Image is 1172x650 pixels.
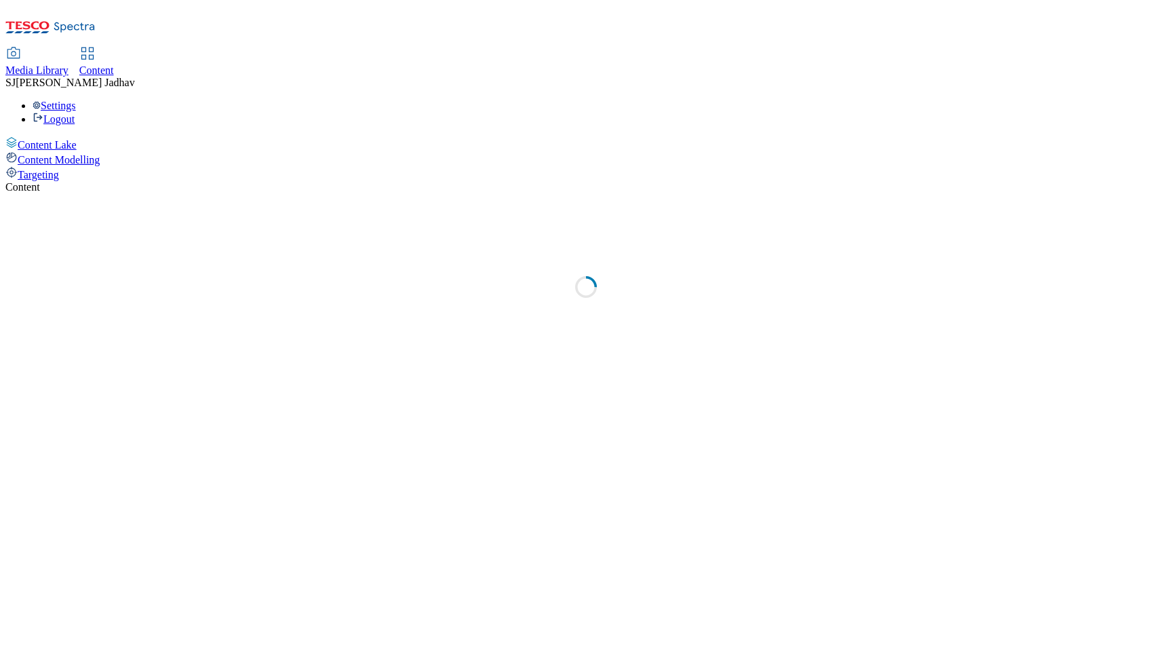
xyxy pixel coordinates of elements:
a: Settings [33,100,76,111]
span: Media Library [5,64,69,76]
span: Content Modelling [18,154,100,166]
a: Content [79,48,114,77]
a: Media Library [5,48,69,77]
a: Logout [33,113,75,125]
a: Content Lake [5,136,1167,151]
div: Content [5,181,1167,193]
span: [PERSON_NAME] Jadhav [16,77,135,88]
span: SJ [5,77,16,88]
span: Content [79,64,114,76]
span: Targeting [18,169,59,180]
span: Content Lake [18,139,77,151]
a: Targeting [5,166,1167,181]
a: Content Modelling [5,151,1167,166]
